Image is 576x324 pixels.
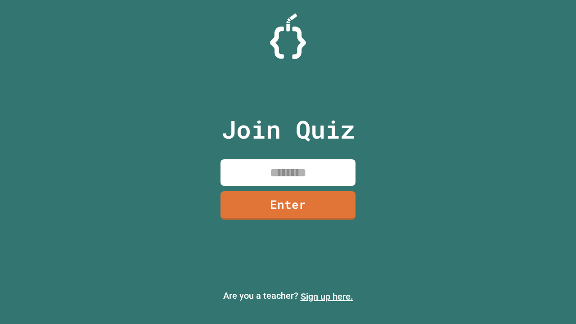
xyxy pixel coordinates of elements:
p: Join Quiz [221,111,355,148]
a: Enter [220,191,355,220]
a: Sign up here. [301,291,353,302]
img: Logo.svg [270,13,306,59]
iframe: chat widget [538,288,567,315]
p: Are you a teacher? [7,289,569,303]
iframe: chat widget [501,249,567,287]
